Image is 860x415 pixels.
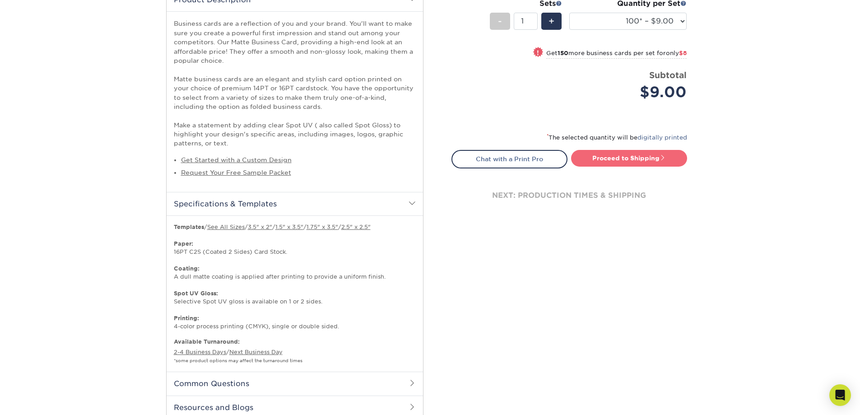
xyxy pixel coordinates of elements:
[174,315,199,322] strong: Printing:
[666,50,687,56] span: only
[2,387,77,412] iframe: Google Customer Reviews
[307,224,338,230] a: 1.75" x 3.5"
[174,19,416,148] p: Business cards are a reflection of you and your brand. You'll want to make sure you create a powe...
[174,223,416,331] p: / / / / / 16PT C2S (Coated 2 Sides) Card Stock. A dull matte coating is applied after printing to...
[174,338,416,364] p: /
[547,134,687,141] small: The selected quantity will be
[829,384,851,406] div: Open Intercom Messenger
[649,70,687,80] strong: Subtotal
[167,372,423,395] h2: Common Questions
[537,48,539,57] span: !
[167,192,423,215] h2: Specifications & Templates
[498,14,502,28] span: -
[451,150,567,168] a: Chat with a Print Pro
[679,50,687,56] span: $8
[174,240,193,247] strong: Paper:
[546,50,687,59] small: Get more business cards per set for
[229,349,283,355] a: Next Business Day
[451,168,687,223] div: next: production times & shipping
[571,150,687,166] a: Proceed to Shipping
[248,224,272,230] a: 3.5" x 2"
[174,338,240,345] b: Available Turnaround:
[174,224,204,230] b: Templates
[549,14,554,28] span: +
[558,50,568,56] strong: 150
[275,224,303,230] a: 1.5" x 3.5"
[174,358,302,363] small: *some product options may affect the turnaround times
[181,169,291,176] a: Request Your Free Sample Packet
[174,265,200,272] strong: Coating:
[207,224,245,230] a: See All Sizes
[576,81,687,103] div: $9.00
[174,290,218,297] strong: Spot UV Gloss:
[181,156,292,163] a: Get Started with a Custom Design
[174,349,226,355] a: 2-4 Business Days
[637,134,687,141] a: digitally printed
[341,224,371,230] a: 2.5" x 2.5"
